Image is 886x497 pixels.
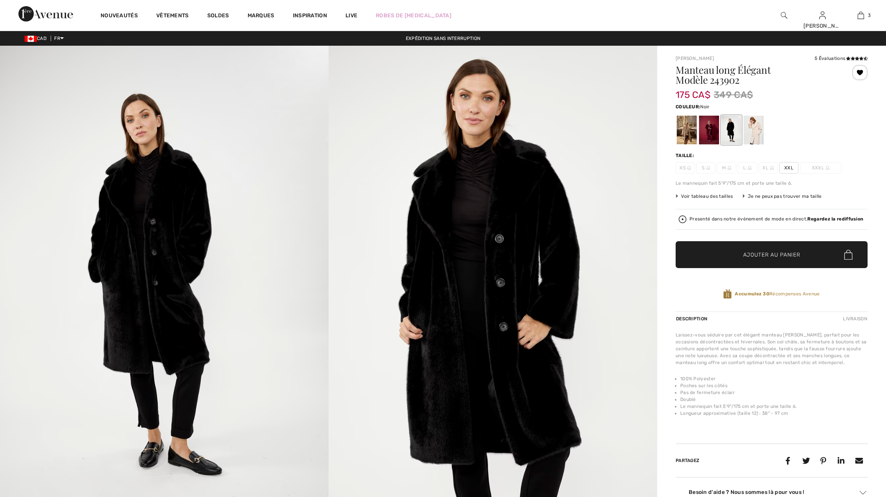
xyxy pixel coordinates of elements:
[819,12,826,19] a: Se connecter
[735,290,820,297] span: Récompenses Avenue
[680,396,868,403] li: Doublé
[706,166,710,170] img: ring-m.svg
[727,166,731,170] img: ring-m.svg
[676,180,868,187] div: Le mannequin fait 5'9"/175 cm et porte une taille 6.
[156,12,189,20] a: Vêtements
[376,12,451,20] a: Robes de [MEDICAL_DATA]
[680,403,868,410] li: Le mannequin fait 5'9"/175 cm et porte une taille 6.
[744,116,764,144] div: Creme
[699,116,719,144] div: Merlot
[700,104,709,109] span: Noir
[676,152,696,159] div: Taille:
[676,56,714,61] a: [PERSON_NAME]
[54,36,64,41] span: FR
[676,82,711,100] span: 175 CA$
[759,162,778,174] span: XL
[676,65,836,85] h1: Manteau long Élégant Modèle 243902
[25,36,37,42] img: Canadian Dollar
[819,11,826,20] img: Mes infos
[781,11,787,20] img: recherche
[717,162,736,174] span: M
[841,312,868,326] div: Livraison
[676,193,733,200] span: Voir tableau des tailles
[815,55,868,62] div: 5 Évaluations
[748,166,752,170] img: ring-m.svg
[677,116,697,144] div: Almond
[770,166,774,170] img: ring-m.svg
[676,458,699,463] span: Partagez
[687,166,691,170] img: ring-m.svg
[723,289,732,299] img: Récompenses Avenue
[25,36,50,41] span: CAD
[680,375,868,382] li: 100% Polyester
[676,104,700,109] span: Couleur:
[680,382,868,389] li: Poches sur les côtés
[735,291,769,297] strong: Accumulez 30
[18,6,73,22] img: 1ère Avenue
[860,490,866,494] img: Arrow2.svg
[738,162,757,174] span: L
[844,250,853,260] img: Bag.svg
[742,193,822,200] div: Je ne peux pas trouver ma taille
[800,162,841,174] span: XXXL
[689,217,863,222] div: Presenté dans notre événement de mode en direct.
[679,215,686,223] img: Regardez la rediffusion
[680,389,868,396] li: Pas de fermeture éclair
[743,251,800,259] span: Ajouter au panier
[676,241,868,268] button: Ajouter au panier
[779,162,798,174] span: XXL
[680,410,868,417] li: Longueur approximative (taille 12) : 38" - 97 cm
[803,22,841,30] div: [PERSON_NAME]
[345,12,357,20] a: Live
[721,116,741,144] div: Noir
[826,166,830,170] img: ring-m.svg
[714,88,753,102] span: 349 CA$
[858,11,864,20] img: Mon panier
[248,12,274,20] a: Marques
[293,12,327,20] span: Inspiration
[207,12,229,20] a: Soldes
[676,162,695,174] span: XS
[696,162,716,174] span: S
[676,331,868,366] div: Laissez-vous séduire par cet élégant manteau [PERSON_NAME], parfait pour les occasions décontract...
[676,312,709,326] div: Description
[868,12,871,19] span: 3
[842,11,879,20] a: 3
[101,12,138,20] a: Nouveautés
[807,216,863,222] strong: Regardez la rediffusion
